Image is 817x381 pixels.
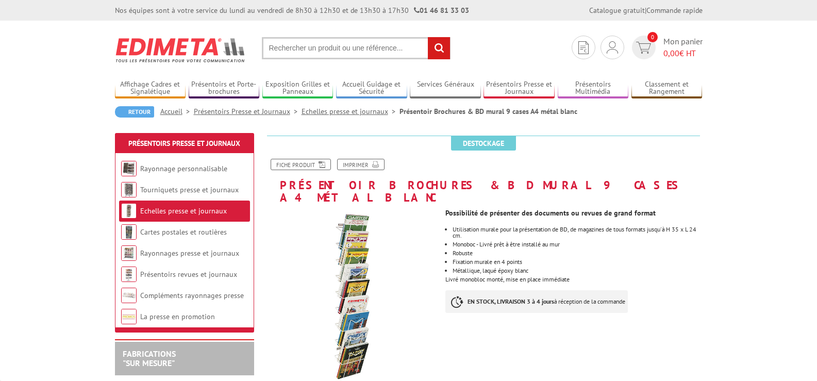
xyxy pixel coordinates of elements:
[302,107,399,116] a: Echelles presse et journaux
[121,203,137,219] img: Echelles presse et journaux
[445,204,710,323] div: Livré monobloc monté, mise en place immédiate
[121,182,137,197] img: Tourniquets presse et journaux
[589,5,703,15] div: |
[629,36,703,59] a: devis rapide 0 Mon panier 0,00€ HT
[140,312,215,321] a: La presse en promotion
[121,161,137,176] img: Rayonnage personnalisable
[607,41,618,54] img: devis rapide
[468,297,554,305] strong: EN STOCK, LIVRAISON 3 à 4 jours
[121,245,137,261] img: Rayonnages presse et journaux
[663,36,703,59] span: Mon panier
[428,37,450,59] input: rechercher
[453,241,702,247] li: Monoboc - Livré prêt à être installé au mur
[140,227,227,237] a: Cartes postales et routières
[271,159,331,170] a: Fiche produit
[121,309,137,324] img: La presse en promotion
[646,6,703,15] a: Commande rapide
[663,48,679,58] span: 0,00
[189,80,260,97] a: Présentoirs et Porte-brochures
[663,47,703,59] span: € HT
[453,226,702,239] li: Utilisation murale pour la présentation de BD, de magazines de tous formats jusqu'à H 35 x L 24 cm.
[115,5,469,15] div: Nos équipes sont à votre service du lundi au vendredi de 8h30 à 12h30 et de 13h30 à 17h30
[128,139,240,148] a: Présentoirs Presse et Journaux
[140,206,227,216] a: Echelles presse et journaux
[451,136,516,151] span: Destockage
[123,349,176,368] a: FABRICATIONS"Sur Mesure"
[636,42,651,54] img: devis rapide
[140,270,237,279] a: Présentoirs revues et journaux
[483,80,555,97] a: Présentoirs Presse et Journaux
[399,106,577,117] li: Présentoir Brochures & BD mural 9 cases A4 métal blanc
[337,159,385,170] a: Imprimer
[121,267,137,282] img: Présentoirs revues et journaux
[410,80,481,97] a: Services Généraux
[589,6,645,15] a: Catalogue gratuit
[453,259,702,265] li: Fixation murale en 4 points
[262,80,334,97] a: Exposition Grilles et Panneaux
[121,288,137,303] img: Compléments rayonnages presse
[445,290,628,313] p: à réception de la commande
[336,80,407,97] a: Accueil Guidage et Sécurité
[453,268,702,274] li: Métallique, laqué époxy blanc
[140,185,239,194] a: Tourniquets presse et journaux
[453,250,702,256] li: Robuste
[140,249,239,258] a: Rayonnages presse et journaux
[115,106,154,118] a: Retour
[631,80,703,97] a: Classement et Rangement
[414,6,469,15] strong: 01 46 81 33 03
[578,41,589,54] img: devis rapide
[558,80,629,97] a: Présentoirs Multimédia
[115,80,186,97] a: Affichage Cadres et Signalétique
[121,224,137,240] img: Cartes postales et routières
[445,208,656,218] strong: Possibilité de présenter des documents ou revues de grand format
[115,31,246,69] img: Edimeta
[140,291,244,300] a: Compléments rayonnages presse
[160,107,194,116] a: Accueil
[262,37,451,59] input: Rechercher un produit ou une référence...
[647,32,658,42] span: 0
[140,164,227,173] a: Rayonnage personnalisable
[194,107,302,116] a: Présentoirs Presse et Journaux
